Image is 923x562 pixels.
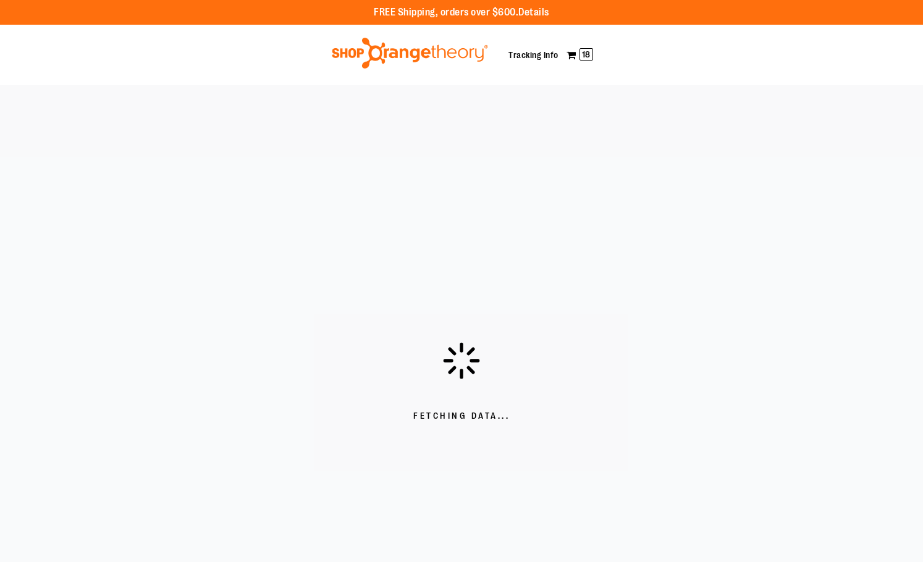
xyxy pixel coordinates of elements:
img: Shop Orangetheory [330,38,490,69]
a: Details [518,7,549,18]
span: Fetching Data... [413,410,510,422]
p: FREE Shipping, orders over $600. [374,6,549,20]
span: 18 [580,48,593,61]
a: Tracking Info [508,50,558,60]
